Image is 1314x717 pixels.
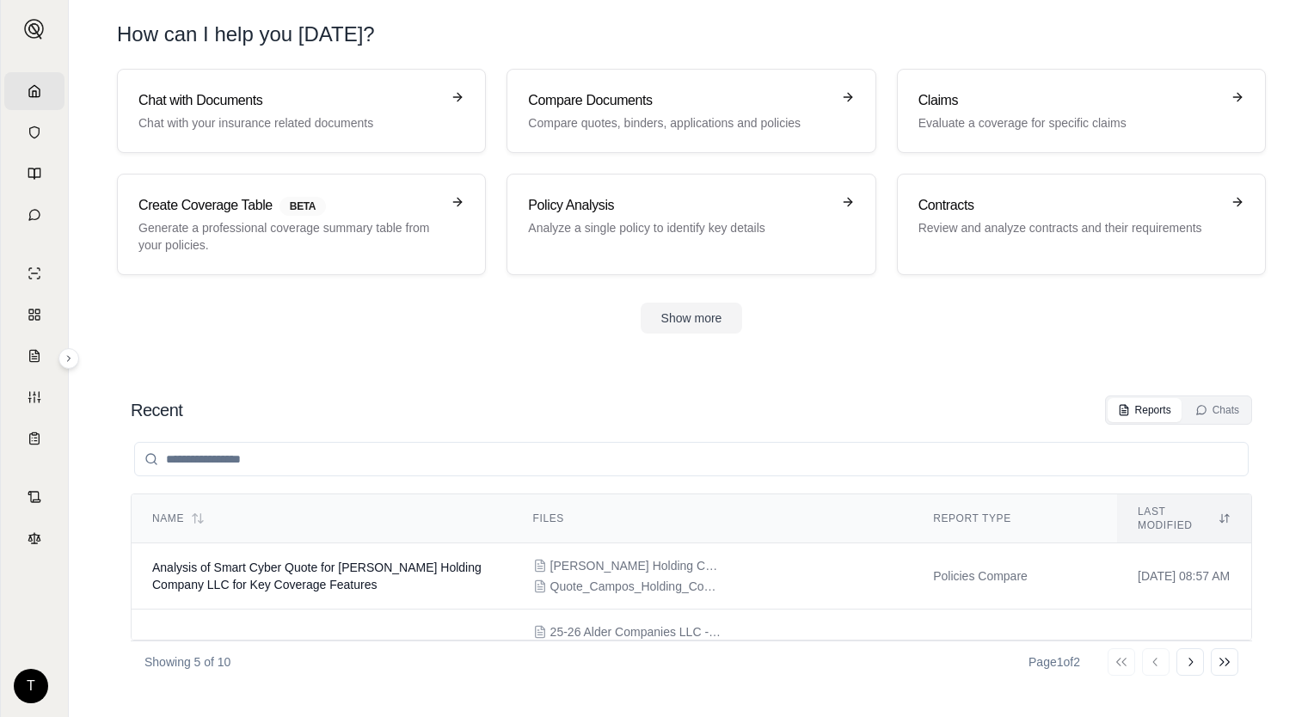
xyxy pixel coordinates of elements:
[131,398,182,422] h2: Recent
[17,12,52,46] button: Expand sidebar
[138,114,440,132] p: Chat with your insurance related documents
[1195,403,1239,417] div: Chats
[507,69,875,153] a: Compare DocumentsCompare quotes, binders, applications and policies
[4,296,64,334] a: Policy Comparisons
[1117,610,1251,703] td: [DATE] 03:53 PM
[528,90,830,111] h3: Compare Documents
[550,557,722,574] span: Campos Holding Company LLC - Smart Cyber Quote Letter - v1.pdf
[897,174,1266,275] a: ContractsReview and analyze contracts and their requirements
[641,303,743,334] button: Show more
[507,174,875,275] a: Policy AnalysisAnalyze a single policy to identify key details
[1138,505,1231,532] div: Last modified
[138,195,440,216] h3: Create Coverage Table
[912,543,1117,610] td: Policies Compare
[918,114,1220,132] p: Evaluate a coverage for specific claims
[1117,543,1251,610] td: [DATE] 08:57 AM
[912,494,1117,543] th: Report Type
[513,494,913,543] th: Files
[912,610,1117,703] td: Policies Compare
[528,195,830,216] h3: Policy Analysis
[4,337,64,375] a: Claim Coverage
[550,578,722,595] span: Quote_Campos_Holding_Company_LLC_2025_10_01_2004.pdf
[4,155,64,193] a: Prompt Library
[138,219,440,254] p: Generate a professional coverage summary table from your policies.
[152,561,482,591] span: Analysis of Smart Cyber Quote for Campos Holding Company LLC for Key Coverage Features
[1185,398,1250,422] button: Chats
[918,195,1220,216] h3: Contracts
[1118,403,1171,417] div: Reports
[1108,398,1182,422] button: Reports
[897,69,1266,153] a: ClaimsEvaluate a coverage for specific claims
[4,72,64,110] a: Home
[4,196,64,234] a: Chat
[4,519,64,557] a: Legal Search Engine
[1028,653,1080,671] div: Page 1 of 2
[918,90,1220,111] h3: Claims
[14,669,48,703] div: T
[117,69,486,153] a: Chat with DocumentsChat with your insurance related documents
[4,478,64,516] a: Contract Analysis
[4,113,64,151] a: Documents Vault
[4,254,64,292] a: Single Policy
[144,653,230,671] p: Showing 5 of 10
[138,90,440,111] h3: Chat with Documents
[279,197,326,216] span: BETA
[58,348,79,369] button: Expand sidebar
[24,19,45,40] img: Expand sidebar
[550,623,722,640] span: 25-26 Alder Companies LLC - Cowbell Policy.pdf
[4,420,64,457] a: Coverage Table
[4,378,64,416] a: Custom Report
[152,512,492,525] div: Name
[528,114,830,132] p: Compare quotes, binders, applications and policies
[918,219,1220,236] p: Review and analyze contracts and their requirements
[528,219,830,236] p: Analyze a single policy to identify key details
[117,21,375,48] h1: How can I help you [DATE]?
[117,174,486,275] a: Create Coverage TableBETAGenerate a professional coverage summary table from your policies.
